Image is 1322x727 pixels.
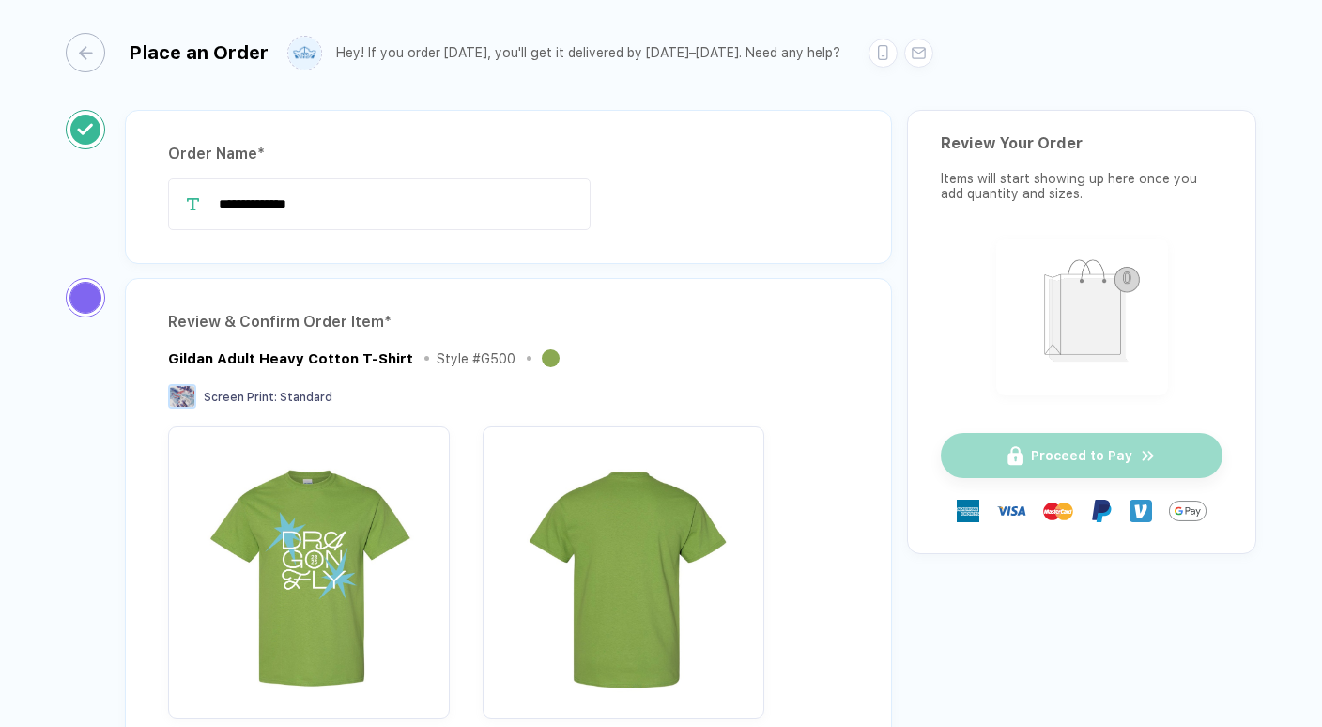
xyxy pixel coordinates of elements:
div: Review Your Order [941,134,1222,152]
img: user profile [288,37,321,70]
div: Place an Order [129,41,269,64]
img: visa [996,496,1026,526]
div: Review & Confirm Order Item [168,307,849,337]
div: Items will start showing up here once you add quantity and sizes. [941,171,1222,201]
img: Venmo [1130,500,1152,522]
span: Standard [280,391,332,404]
div: Order Name [168,139,849,169]
img: express [957,500,979,522]
img: shopping_bag.png [1005,247,1160,383]
span: Screen Print : [204,391,277,404]
img: GPay [1169,492,1207,530]
img: 661a5281-efcb-435b-9055-5f305a8912e5_nt_back_1759006232038.jpg [492,436,755,699]
div: Style # G500 [437,351,515,366]
img: 661a5281-efcb-435b-9055-5f305a8912e5_nt_front_1759006232035.jpg [177,436,440,699]
img: Paypal [1090,500,1113,522]
div: Gildan Adult Heavy Cotton T-Shirt [168,350,413,367]
img: Screen Print [168,384,196,409]
img: master-card [1043,496,1073,526]
div: Hey! If you order [DATE], you'll get it delivered by [DATE]–[DATE]. Need any help? [336,45,840,61]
